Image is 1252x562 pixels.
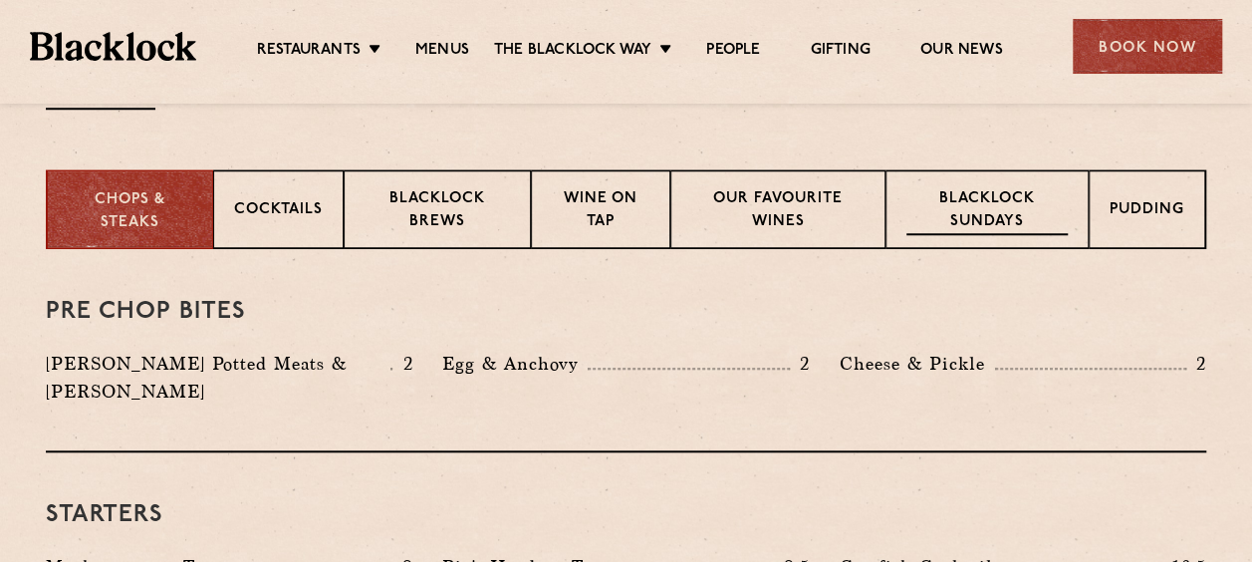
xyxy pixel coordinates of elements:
[790,351,810,377] p: 2
[494,41,651,63] a: The Blacklock Way
[810,41,870,63] a: Gifting
[392,351,412,377] p: 2
[46,350,390,406] p: [PERSON_NAME] Potted Meats & [PERSON_NAME]
[30,32,196,60] img: BL_Textured_Logo-footer-cropped.svg
[906,188,1068,235] p: Blacklock Sundays
[415,41,469,63] a: Menus
[234,199,323,224] p: Cocktails
[1073,19,1222,74] div: Book Now
[920,41,1003,63] a: Our News
[840,350,995,378] p: Cheese & Pickle
[552,188,649,235] p: Wine on Tap
[706,41,760,63] a: People
[1110,199,1184,224] p: Pudding
[46,299,1206,325] h3: Pre Chop Bites
[257,41,361,63] a: Restaurants
[1186,351,1206,377] p: 2
[442,350,588,378] p: Egg & Anchovy
[68,189,192,234] p: Chops & Steaks
[691,188,864,235] p: Our favourite wines
[365,188,510,235] p: Blacklock Brews
[46,502,1206,528] h3: Starters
